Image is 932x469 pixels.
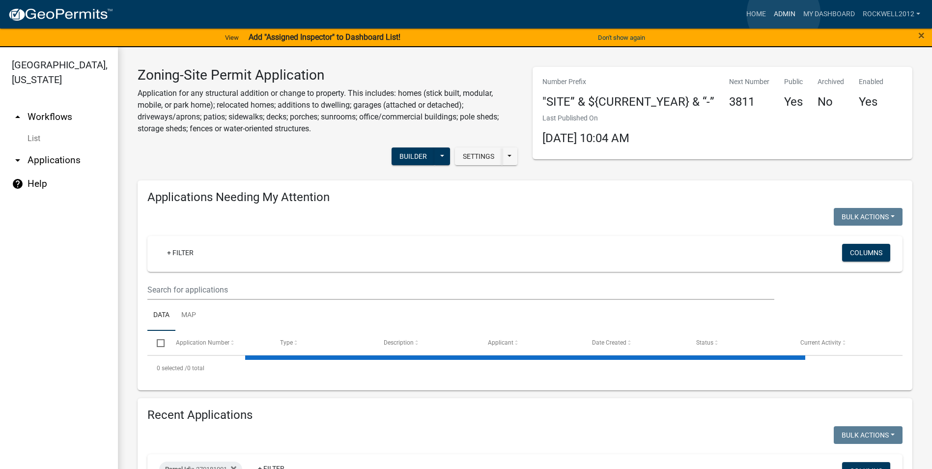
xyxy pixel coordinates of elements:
[270,331,374,354] datatable-header-cell: Type
[729,77,769,87] p: Next Number
[147,300,175,331] a: Data
[249,32,400,42] strong: Add "Assigned Inspector" to Dashboard List!
[859,5,924,24] a: Rockwell2012
[12,178,24,190] i: help
[583,331,687,354] datatable-header-cell: Date Created
[384,339,414,346] span: Description
[696,339,713,346] span: Status
[594,29,649,46] button: Don't show again
[729,95,769,109] h4: 3811
[147,190,903,205] h4: Applications Needing My Attention
[392,147,435,165] button: Builder
[280,339,293,346] span: Type
[147,356,903,381] div: 0 total
[791,331,895,354] datatable-header-cell: Current Activity
[542,95,714,109] h4: "SITE” & ${CURRENT_YEAR} & “-”
[159,244,201,262] a: + Filter
[147,280,774,300] input: Search for applications
[834,208,903,226] button: Bulk Actions
[834,426,903,444] button: Bulk Actions
[818,77,844,87] p: Archived
[455,147,502,165] button: Settings
[859,77,883,87] p: Enabled
[176,339,229,346] span: Application Number
[12,154,24,166] i: arrow_drop_down
[770,5,799,24] a: Admin
[687,331,791,354] datatable-header-cell: Status
[542,113,629,123] p: Last Published On
[147,331,166,354] datatable-header-cell: Select
[175,300,202,331] a: Map
[784,95,803,109] h4: Yes
[800,339,841,346] span: Current Activity
[818,95,844,109] h4: No
[742,5,770,24] a: Home
[842,244,890,262] button: Columns
[859,95,883,109] h4: Yes
[542,131,629,145] span: [DATE] 10:04 AM
[221,29,243,46] a: View
[138,67,518,84] h3: Zoning-Site Permit Application
[12,111,24,123] i: arrow_drop_up
[138,88,518,135] p: Application for any structural addition or change to property. This includes: homes (stick built,...
[147,408,903,422] h4: Recent Applications
[374,331,479,354] datatable-header-cell: Description
[592,339,626,346] span: Date Created
[542,77,714,87] p: Number Prefix
[799,5,859,24] a: My Dashboard
[488,339,513,346] span: Applicant
[918,29,925,42] span: ×
[784,77,803,87] p: Public
[166,331,270,354] datatable-header-cell: Application Number
[157,365,187,372] span: 0 selected /
[479,331,583,354] datatable-header-cell: Applicant
[918,29,925,41] button: Close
